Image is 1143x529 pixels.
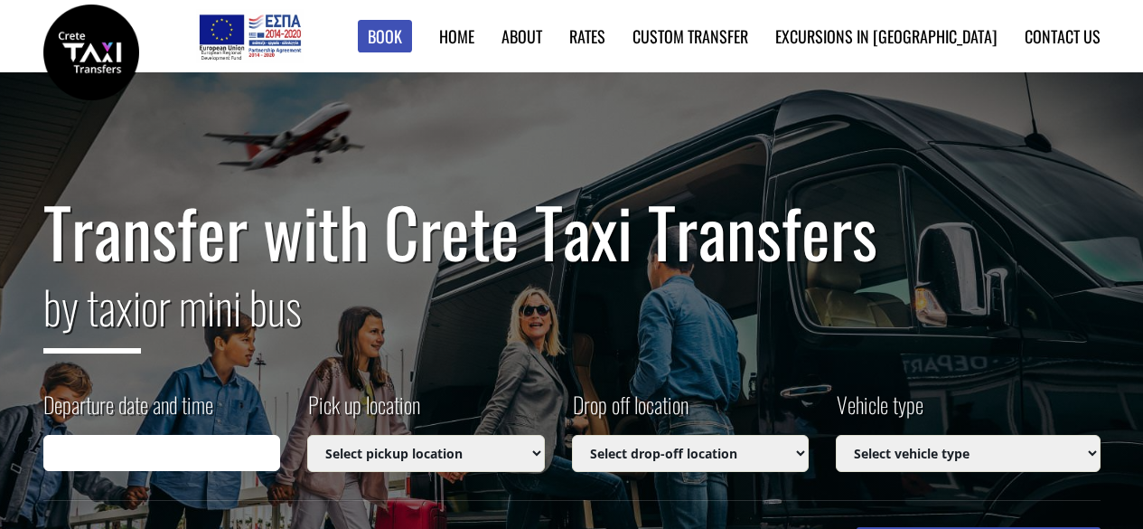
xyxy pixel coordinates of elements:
[358,20,412,53] a: Book
[569,24,605,48] a: Rates
[836,389,923,435] label: Vehicle type
[196,9,304,63] img: e-bannersEUERDF180X90.jpg
[775,24,998,48] a: Excursions in [GEOGRAPHIC_DATA]
[43,269,1101,367] h2: or mini bus
[43,272,141,354] span: by taxi
[501,24,542,48] a: About
[43,194,1101,269] h1: Transfer with Crete Taxi Transfers
[307,389,420,435] label: Pick up location
[632,24,748,48] a: Custom Transfer
[439,24,474,48] a: Home
[43,5,139,100] img: Crete Taxi Transfers | Safe Taxi Transfer Services from to Heraklion Airport, Chania Airport, Ret...
[1025,24,1101,48] a: Contact us
[43,389,213,435] label: Departure date and time
[572,389,689,435] label: Drop off location
[43,41,139,60] a: Crete Taxi Transfers | Safe Taxi Transfer Services from to Heraklion Airport, Chania Airport, Ret...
